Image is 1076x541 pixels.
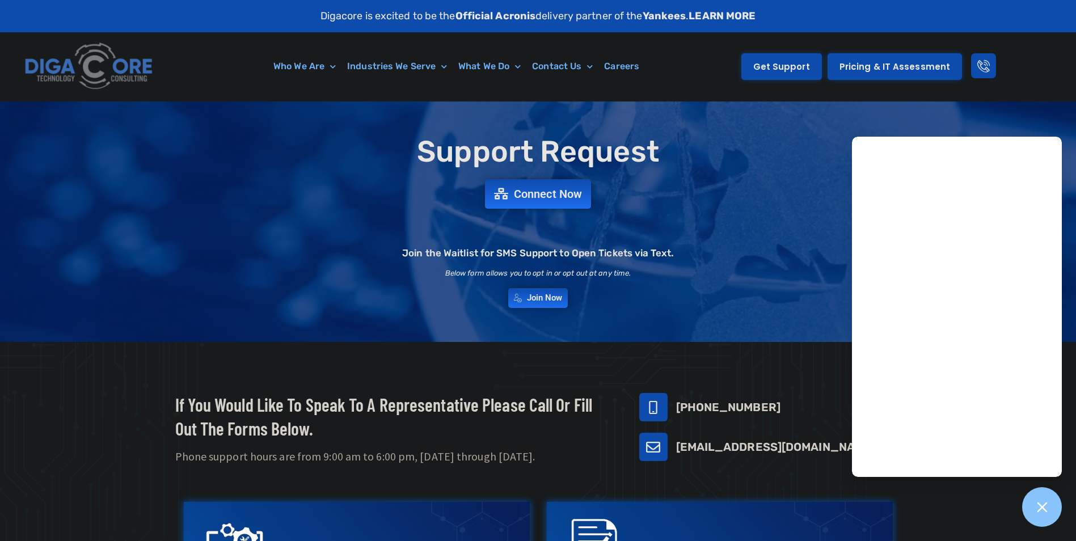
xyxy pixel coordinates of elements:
[175,393,611,440] h2: If you would like to speak to a representative please call or fill out the forms below.
[852,137,1062,477] iframe: Chatgenie Messenger
[639,433,668,461] a: support@digacore.com
[320,9,756,24] p: Digacore is excited to be the delivery partner of the .
[753,62,810,71] span: Get Support
[485,179,591,209] a: Connect Now
[839,62,950,71] span: Pricing & IT Assessment
[147,136,930,168] h1: Support Request
[402,248,674,258] h2: Join the Waitlist for SMS Support to Open Tickets via Text.
[445,269,631,277] h2: Below form allows you to opt in or opt out at any time.
[643,10,686,22] strong: Yankees
[639,393,668,421] a: 732-646-5725
[741,53,822,80] a: Get Support
[828,53,962,80] a: Pricing & IT Assessment
[268,53,341,79] a: Who We Are
[676,400,780,414] a: [PHONE_NUMBER]
[527,294,563,302] span: Join Now
[455,10,536,22] strong: Official Acronis
[175,449,611,465] p: Phone support hours are from 9:00 am to 6:00 pm, [DATE] through [DATE].
[514,188,582,200] span: Connect Now
[508,288,568,308] a: Join Now
[22,38,157,95] img: Digacore logo 1
[689,10,756,22] a: LEARN MORE
[341,53,453,79] a: Industries We Serve
[526,53,598,79] a: Contact Us
[598,53,645,79] a: Careers
[212,53,701,79] nav: Menu
[453,53,526,79] a: What We Do
[676,440,876,454] a: [EMAIL_ADDRESS][DOMAIN_NAME]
